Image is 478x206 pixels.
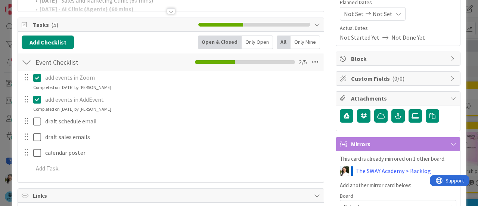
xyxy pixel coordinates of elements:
[351,94,447,103] span: Attachments
[351,139,447,148] span: Mirrors
[45,95,319,104] p: add events in AddEvent
[45,133,319,141] p: draft sales emails
[340,33,379,42] span: Not Started Yet
[33,106,111,113] div: Completed on [DATE] by [PERSON_NAME]
[16,1,34,10] span: Support
[291,36,320,49] div: Only Mine
[33,20,195,29] span: Tasks
[277,36,291,49] div: All
[33,84,111,91] div: Completed on [DATE] by [PERSON_NAME]
[33,191,310,200] span: Links
[45,73,319,82] p: add events in Zoom
[351,54,447,63] span: Block
[340,166,349,176] img: AK
[242,36,273,49] div: Only Open
[45,148,319,157] p: calendar poster
[351,74,447,83] span: Custom Fields
[340,193,353,199] span: Board
[391,33,425,42] span: Not Done Yet
[373,9,392,18] span: Not Set
[340,155,456,163] p: This card is already mirrored on 1 other board.
[198,36,242,49] div: Open & Closed
[344,9,364,18] span: Not Set
[340,24,456,32] span: Actual Dates
[299,58,307,67] span: 2 / 5
[33,55,157,69] input: Add Checklist...
[356,166,431,175] a: The SWAY Academy > Backlog
[45,117,319,126] p: draft schedule email
[340,181,456,190] p: Add another mirror card below:
[51,21,58,28] span: ( 5 )
[392,75,404,82] span: ( 0/0 )
[22,36,74,49] button: Add Checklist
